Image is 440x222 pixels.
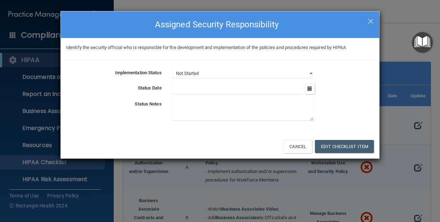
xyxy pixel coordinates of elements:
h4: Assigned Security Responsibility [66,17,374,32]
button: Edit Checklist Item [315,140,374,153]
b: Status Date [138,85,162,91]
b: Status Notes [135,101,161,107]
b: Implementation Status [115,70,162,75]
button: Cancel [283,140,312,153]
button: Open Resource Center [412,32,433,53]
iframe: Drift Widget Chat Controller [317,172,431,200]
div: Identify the security official who is responsible for the development and implementation of the p... [61,43,379,52]
span: × [367,13,374,27]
